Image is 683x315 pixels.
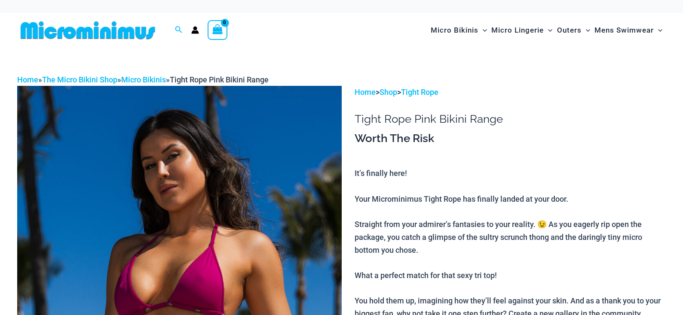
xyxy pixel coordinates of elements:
[42,75,117,84] a: The Micro Bikini Shop
[121,75,166,84] a: Micro Bikinis
[380,88,397,97] a: Shop
[491,19,544,41] span: Micro Lingerie
[489,17,554,43] a: Micro LingerieMenu ToggleMenu Toggle
[191,26,199,34] a: Account icon link
[594,19,654,41] span: Mens Swimwear
[17,21,159,40] img: MM SHOP LOGO FLAT
[170,75,269,84] span: Tight Rope Pink Bikini Range
[208,20,227,40] a: View Shopping Cart, empty
[431,19,478,41] span: Micro Bikinis
[654,19,662,41] span: Menu Toggle
[17,75,269,84] span: » » »
[592,17,665,43] a: Mens SwimwearMenu ToggleMenu Toggle
[557,19,582,41] span: Outers
[582,19,590,41] span: Menu Toggle
[355,86,666,99] p: > >
[427,16,666,45] nav: Site Navigation
[429,17,489,43] a: Micro BikinisMenu ToggleMenu Toggle
[478,19,487,41] span: Menu Toggle
[175,25,183,36] a: Search icon link
[355,88,376,97] a: Home
[355,131,666,146] h3: Worth The Risk
[544,19,552,41] span: Menu Toggle
[355,112,666,126] h1: Tight Rope Pink Bikini Range
[401,88,438,97] a: Tight Rope
[555,17,592,43] a: OutersMenu ToggleMenu Toggle
[17,75,38,84] a: Home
